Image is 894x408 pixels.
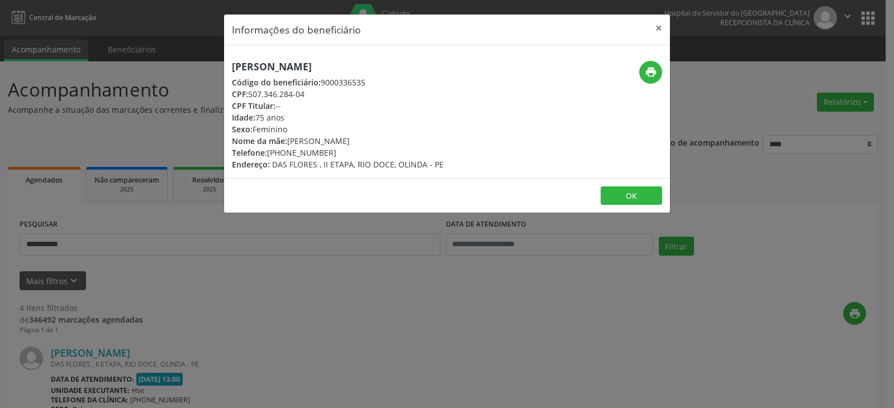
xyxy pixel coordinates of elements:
button: OK [601,186,662,205]
div: [PHONE_NUMBER] [232,147,444,159]
span: CPF: [232,89,248,99]
span: Código do beneficiário: [232,77,321,88]
span: Nome da mãe: [232,136,287,146]
h5: [PERSON_NAME] [232,61,444,73]
i: print [645,66,657,78]
span: Telefone: [232,147,267,158]
span: Idade: [232,112,255,123]
h5: Informações do beneficiário [232,22,361,37]
div: [PERSON_NAME] [232,135,444,147]
button: print [639,61,662,84]
div: 507.346.284-04 [232,88,444,100]
span: Endereço: [232,159,270,170]
span: CPF Titular: [232,100,275,111]
span: DAS FLORES , II ETAPA, RIO DOCE, OLINDA - PE [272,159,444,170]
button: Close [648,15,670,42]
div: 9000336535 [232,76,444,88]
div: 75 anos [232,112,444,123]
div: -- [232,100,444,112]
span: Sexo: [232,124,253,135]
div: Feminino [232,123,444,135]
